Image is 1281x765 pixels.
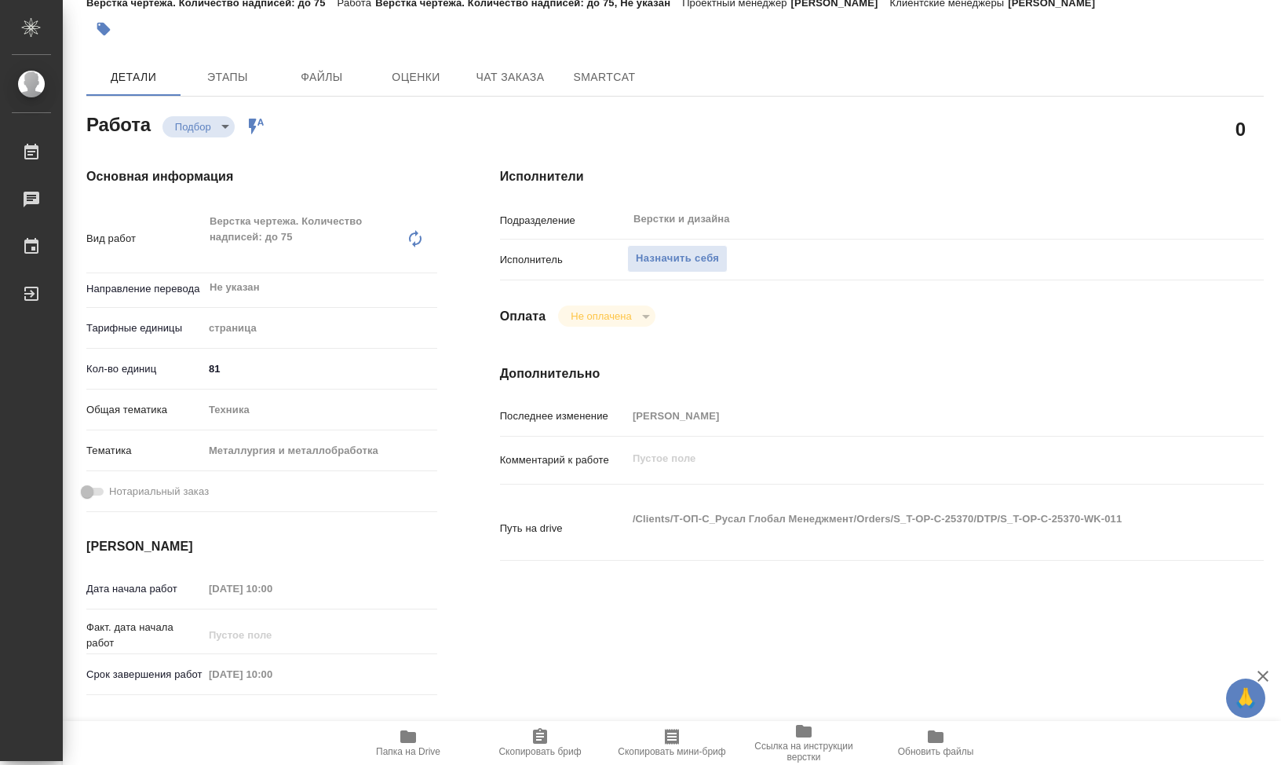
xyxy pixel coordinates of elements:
[500,213,627,229] p: Подразделение
[342,721,474,765] button: Папка на Drive
[567,68,642,87] span: SmartCat
[500,364,1264,383] h4: Дополнительно
[86,620,203,651] p: Факт. дата начала работ
[109,484,209,500] span: Нотариальный заказ
[378,68,454,87] span: Оценки
[203,624,341,646] input: Пустое поле
[86,361,203,377] p: Кол-во единиц
[500,252,627,268] p: Исполнитель
[86,281,203,297] p: Направление перевода
[498,746,581,757] span: Скопировать бриф
[203,663,341,686] input: Пустое поле
[627,245,728,273] button: Назначить себя
[162,116,235,137] div: Подбор
[558,306,655,327] div: Подбор
[86,167,437,186] h4: Основная информация
[170,120,216,134] button: Подбор
[898,746,974,757] span: Обновить файлы
[627,404,1200,427] input: Пустое поле
[86,12,121,46] button: Добавить тэг
[86,320,203,336] p: Тарифные единицы
[376,746,440,757] span: Папка на Drive
[1235,115,1246,142] h2: 0
[473,68,548,87] span: Чат заказа
[203,437,437,464] div: Металлургия и металлобработка
[86,537,437,556] h4: [PERSON_NAME]
[870,721,1002,765] button: Обновить файлы
[1232,682,1259,715] span: 🙏
[474,721,606,765] button: Скопировать бриф
[86,443,203,459] p: Тематика
[96,68,171,87] span: Детали
[203,397,437,423] div: Техника
[86,667,203,683] p: Срок завершения работ
[500,408,627,424] p: Последнее изменение
[566,309,636,323] button: Не оплачена
[203,315,437,342] div: страница
[190,68,265,87] span: Этапы
[203,357,437,380] input: ✎ Введи что-нибудь
[86,581,203,597] p: Дата начала работ
[500,307,546,326] h4: Оплата
[618,746,725,757] span: Скопировать мини-бриф
[636,250,719,268] span: Назначить себя
[284,68,359,87] span: Файлы
[203,577,341,600] input: Пустое поле
[1226,679,1265,718] button: 🙏
[500,167,1264,186] h4: Исполнители
[500,521,627,536] p: Путь на drive
[500,452,627,468] p: Комментарий к работе
[747,741,860,763] span: Ссылка на инструкции верстки
[86,231,203,247] p: Вид работ
[627,506,1200,548] textarea: /Clients/Т-ОП-С_Русал Глобал Менеджмент/Orders/S_T-OP-C-25370/DTP/S_T-OP-C-25370-WK-011
[86,402,203,418] p: Общая тематика
[738,721,870,765] button: Ссылка на инструкции верстки
[606,721,738,765] button: Скопировать мини-бриф
[86,109,151,137] h2: Работа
